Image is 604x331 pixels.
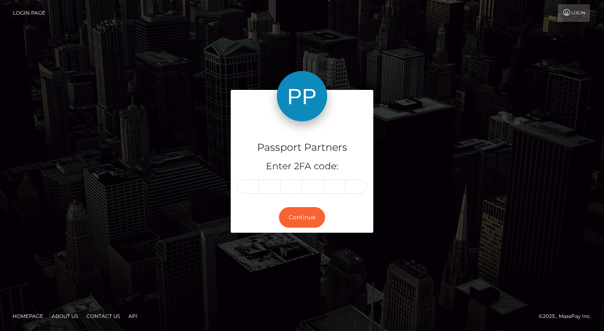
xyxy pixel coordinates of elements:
img: Passport Partners [277,71,327,121]
div: © 2025 , MassPay Inc. [539,312,598,321]
a: API [125,310,141,323]
h4: Passport Partners [237,140,367,155]
h5: Enter 2FA code: [237,160,367,173]
button: Continue [279,207,325,228]
a: About Us [48,310,81,323]
a: Contact Us [83,310,123,323]
a: Login Page [13,4,45,22]
a: Login [558,4,590,22]
a: Homepage [9,310,47,323]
